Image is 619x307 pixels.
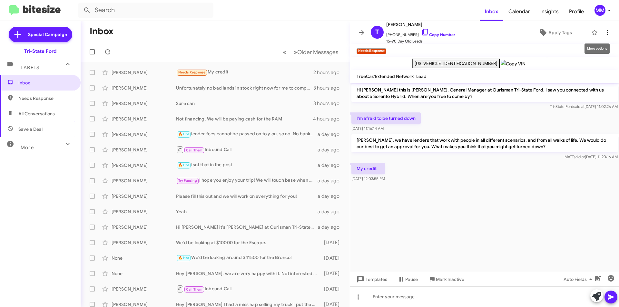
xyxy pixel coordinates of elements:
div: We'd be looking around $41500 for the Bronco! [176,254,321,262]
button: Previous [279,45,290,59]
div: Sure can [176,100,313,107]
a: Profile [564,2,589,21]
h1: Inbox [90,26,113,36]
span: TrueCar/Extended Network [357,73,414,79]
div: 2 hours ago [313,69,345,76]
div: [PERSON_NAME] [112,208,176,215]
span: Needs Response [18,95,73,101]
div: lender fees cannot be passed on to y ou, so no. No bank fees, just their interest rate [176,130,318,138]
input: Search [78,3,213,18]
span: More [21,145,34,150]
div: Hi [PERSON_NAME] it's [PERSON_NAME] at Ourisman Tri-State Ford. Act fast to take advantage of gre... [176,224,318,230]
span: MATT [DATE] 11:20:16 AM [565,154,618,159]
a: Calendar [503,2,535,21]
div: 4 hours ago [313,116,345,122]
span: Special Campaign [28,31,67,38]
div: a day ago [318,147,345,153]
button: Apply Tags [522,27,588,38]
span: Lead [416,73,427,79]
span: Auto Fields [564,273,594,285]
div: [PERSON_NAME] [112,100,176,107]
button: [US_VEHICLE_IDENTIFICATION_NUMBER] [412,59,500,68]
a: Insights [535,2,564,21]
p: I'm afraid to be turned down [351,112,421,124]
div: [DATE] [321,286,345,292]
div: I hope you enjoy your trip! We will touch base when you are home and yuo can come take a look [176,177,318,184]
span: All Conversations [18,110,55,117]
span: Tri-State Ford [DATE] 11:02:26 AM [550,104,618,109]
div: a day ago [318,193,345,199]
img: Copy VIN [501,60,526,68]
div: [PERSON_NAME] [112,177,176,184]
div: Yeah [176,208,318,215]
div: a day ago [318,177,345,184]
span: Inbox [18,80,73,86]
small: Needs Response [357,48,386,54]
div: a day ago [318,208,345,215]
div: My credit [176,69,313,76]
div: Please fill this out and we will work on everything for you! [176,193,318,199]
div: Tri-State Ford [24,48,56,54]
p: My credit [351,163,385,174]
button: Auto Fields [558,273,600,285]
span: 🔥 Hot [178,256,189,260]
div: Inbound Call [176,285,321,293]
div: [DATE] [321,270,345,277]
a: Copy Number [421,32,455,37]
div: a day ago [318,224,345,230]
span: Pause [405,273,418,285]
span: Apply Tags [548,27,572,38]
div: [PERSON_NAME] [112,69,176,76]
p: [PERSON_NAME], we have lenders that work with people in all different scenarios, and from all wal... [351,134,618,152]
div: [PERSON_NAME] [112,147,176,153]
div: Unfortunately no bad lands in stock right now for me to compete I appreciate the opportunity [176,85,313,91]
div: Isnt that in the post [176,161,318,169]
span: Labels [21,65,39,71]
button: MM [589,5,612,16]
div: Not financing. We will be paying cash for the RAM [176,116,313,122]
span: [DATE] 11:16:14 AM [351,126,384,131]
span: 🔥 Hot [178,132,189,136]
button: Mark Inactive [423,273,469,285]
span: Templates [355,273,387,285]
span: T [375,27,379,37]
div: 3 hours ago [313,85,345,91]
div: [PERSON_NAME] [112,85,176,91]
div: [PERSON_NAME] [112,224,176,230]
button: Next [290,45,342,59]
div: More options [585,43,610,54]
div: [PERSON_NAME] [112,286,176,292]
button: Templates [350,273,392,285]
span: Needs Response [178,70,206,74]
button: Pause [392,273,423,285]
span: « [283,48,286,56]
span: 🔥 Hot [178,163,189,167]
span: said at [573,104,585,109]
span: 15-90 Day Old Leads [386,38,455,44]
span: Mark Inactive [436,273,464,285]
span: [PERSON_NAME] [386,21,455,28]
div: a day ago [318,131,345,138]
div: [PERSON_NAME] [112,131,176,138]
nav: Page navigation example [279,45,342,59]
div: [PERSON_NAME] [112,162,176,168]
div: None [112,270,176,277]
div: [DATE] [321,255,345,261]
div: a day ago [318,162,345,168]
span: Older Messages [297,49,338,56]
div: [PERSON_NAME] [112,116,176,122]
div: None [112,255,176,261]
div: [PERSON_NAME] [112,193,176,199]
span: [PHONE_NUMBER] [386,28,455,38]
span: Call Them [186,287,203,292]
div: Inbound Call [176,146,318,154]
div: [DATE] [321,239,345,246]
div: MM [594,5,605,16]
div: We'd be looking at $10000 for the Escape. [176,239,321,246]
span: said at [574,154,585,159]
span: Inbox [480,2,503,21]
div: 3 hours ago [313,100,345,107]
